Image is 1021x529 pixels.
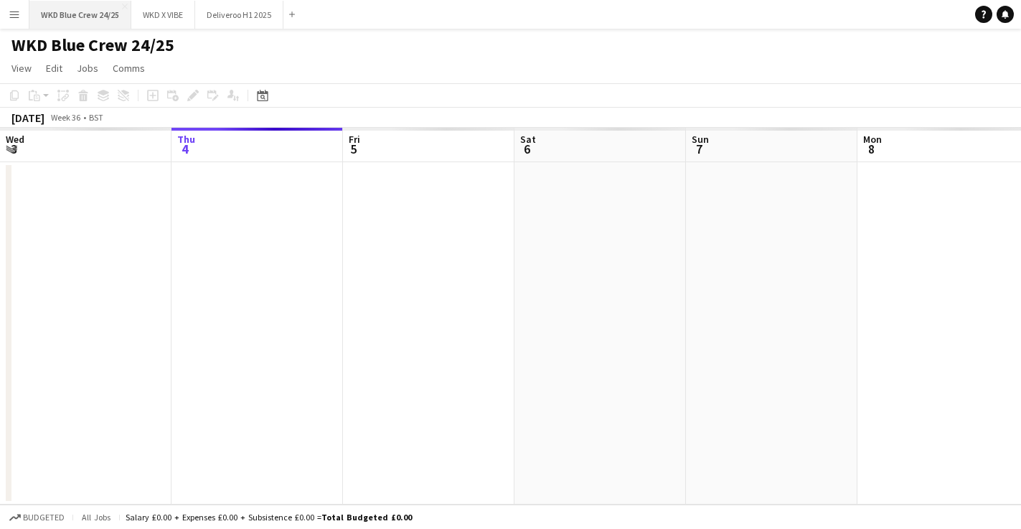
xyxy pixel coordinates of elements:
h1: WKD Blue Crew 24/25 [11,34,174,56]
span: 7 [690,141,709,157]
span: Mon [863,133,882,146]
button: WKD Blue Crew 24/25 [29,1,131,29]
span: View [11,62,32,75]
span: 3 [4,141,24,157]
span: 5 [347,141,360,157]
span: Fri [349,133,360,146]
span: Sun [692,133,709,146]
span: Sat [520,133,536,146]
span: All jobs [79,512,113,523]
span: Week 36 [47,112,83,123]
span: Jobs [77,62,98,75]
span: Edit [46,62,62,75]
button: Deliveroo H1 2025 [195,1,283,29]
button: WKD X VIBE [131,1,195,29]
span: Wed [6,133,24,146]
span: 8 [861,141,882,157]
a: Comms [107,59,151,78]
div: Salary £0.00 + Expenses £0.00 + Subsistence £0.00 = [126,512,412,523]
span: 6 [518,141,536,157]
a: Edit [40,59,68,78]
span: Total Budgeted £0.00 [321,512,412,523]
a: Jobs [71,59,104,78]
span: Budgeted [23,512,65,523]
a: View [6,59,37,78]
button: Budgeted [7,510,67,525]
span: Comms [113,62,145,75]
span: Thu [177,133,195,146]
span: 4 [175,141,195,157]
div: [DATE] [11,111,44,125]
div: BST [89,112,103,123]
